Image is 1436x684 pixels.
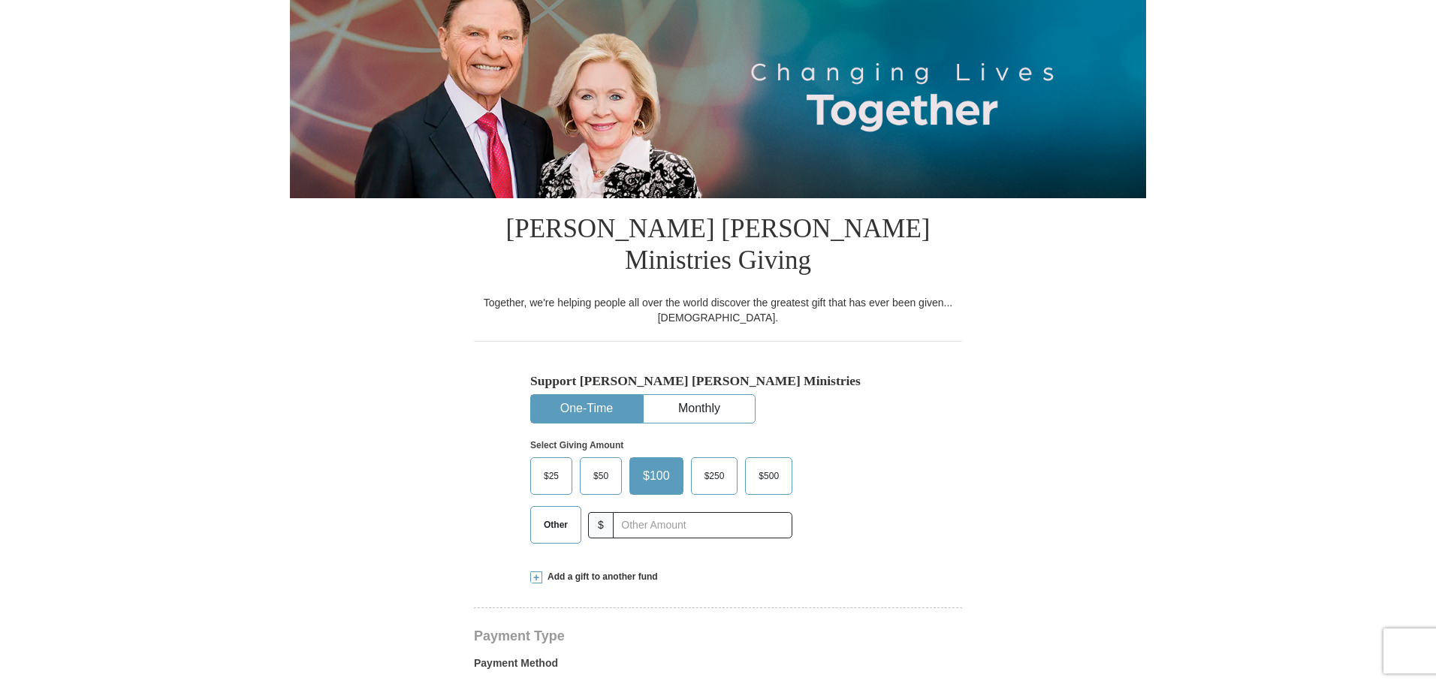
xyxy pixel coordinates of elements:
[586,465,616,487] span: $50
[474,630,962,642] h4: Payment Type
[644,395,755,423] button: Monthly
[697,465,732,487] span: $250
[531,395,642,423] button: One-Time
[536,465,566,487] span: $25
[474,295,962,325] div: Together, we're helping people all over the world discover the greatest gift that has ever been g...
[474,198,962,295] h1: [PERSON_NAME] [PERSON_NAME] Ministries Giving
[635,465,677,487] span: $100
[530,373,906,389] h5: Support [PERSON_NAME] [PERSON_NAME] Ministries
[613,512,792,538] input: Other Amount
[542,571,658,583] span: Add a gift to another fund
[536,514,575,536] span: Other
[588,512,614,538] span: $
[751,465,786,487] span: $500
[474,655,962,678] label: Payment Method
[530,440,623,450] strong: Select Giving Amount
